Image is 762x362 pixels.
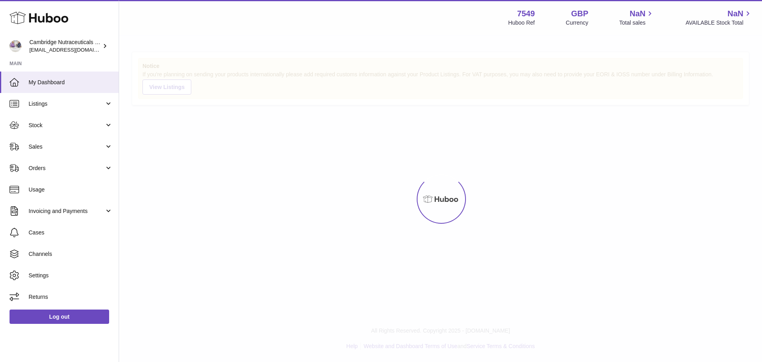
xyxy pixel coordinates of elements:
[566,19,589,27] div: Currency
[29,46,117,53] span: [EMAIL_ADDRESS][DOMAIN_NAME]
[508,19,535,27] div: Huboo Ref
[685,8,752,27] a: NaN AVAILABLE Stock Total
[29,143,104,151] span: Sales
[619,8,654,27] a: NaN Total sales
[10,40,21,52] img: internalAdmin-7549@internal.huboo.com
[571,8,588,19] strong: GBP
[619,19,654,27] span: Total sales
[29,39,101,54] div: Cambridge Nutraceuticals Ltd
[10,310,109,324] a: Log out
[517,8,535,19] strong: 7549
[29,165,104,172] span: Orders
[29,229,113,236] span: Cases
[629,8,645,19] span: NaN
[29,186,113,194] span: Usage
[29,122,104,129] span: Stock
[29,100,104,108] span: Listings
[685,19,752,27] span: AVAILABLE Stock Total
[29,250,113,258] span: Channels
[29,293,113,301] span: Returns
[29,79,113,86] span: My Dashboard
[29,207,104,215] span: Invoicing and Payments
[29,272,113,279] span: Settings
[727,8,743,19] span: NaN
